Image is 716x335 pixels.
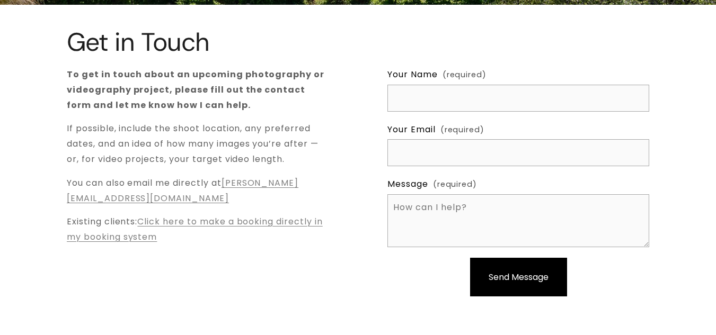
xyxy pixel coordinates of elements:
[387,177,428,192] span: Message
[387,122,436,138] span: Your Email
[67,176,329,206] p: You can also email me directly at
[67,28,222,56] h1: Get in Touch
[470,258,567,296] button: Send MessageSend Message
[67,68,326,111] strong: To get in touch about an upcoming photography or videography project, please fill out the contact...
[440,123,484,137] span: (required)
[67,177,298,204] a: [PERSON_NAME][EMAIL_ADDRESS][DOMAIN_NAME]
[67,214,329,245] p: Existing clients:
[433,178,477,192] span: (required)
[67,121,329,167] p: If possible, include the shoot location, any preferred dates, and an idea of how many images you’...
[489,271,549,283] span: Send Message
[67,215,323,243] a: Click here to make a booking directly in my booking system
[443,68,487,82] span: (required)
[387,67,438,83] span: Your Name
